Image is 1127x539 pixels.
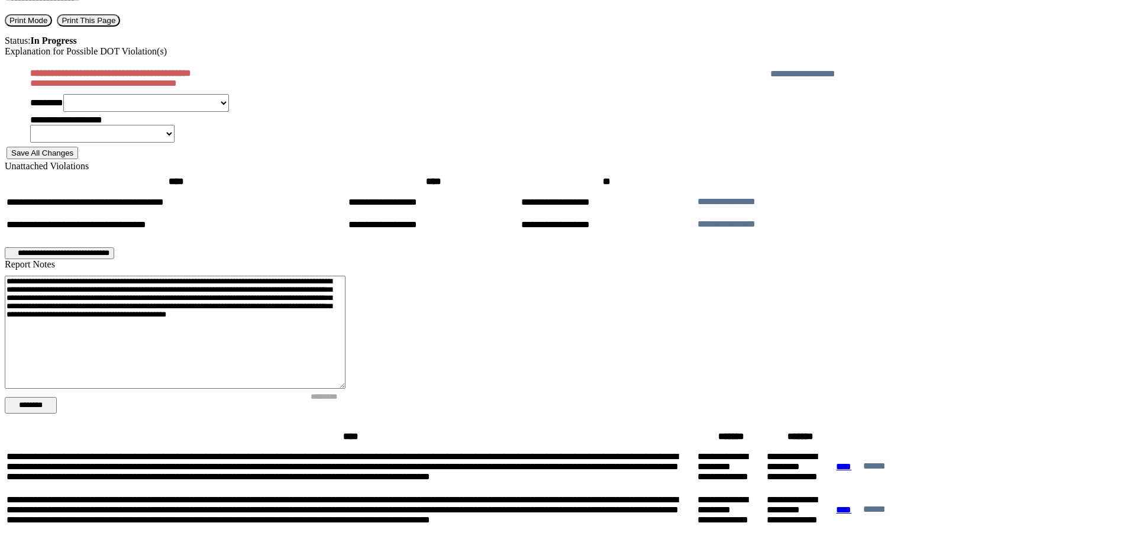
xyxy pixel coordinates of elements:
button: Save [7,147,78,159]
div: Unattached Violations [5,161,1122,172]
div: Explanation for Possible DOT Violation(s) [5,46,1122,57]
div: Report Notes [5,259,1122,270]
strong: In Progress [31,35,77,46]
button: Print Mode [5,14,52,27]
button: Print This Page [57,14,120,27]
div: Status: [5,35,1122,46]
button: Change Filter Options [5,397,57,414]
